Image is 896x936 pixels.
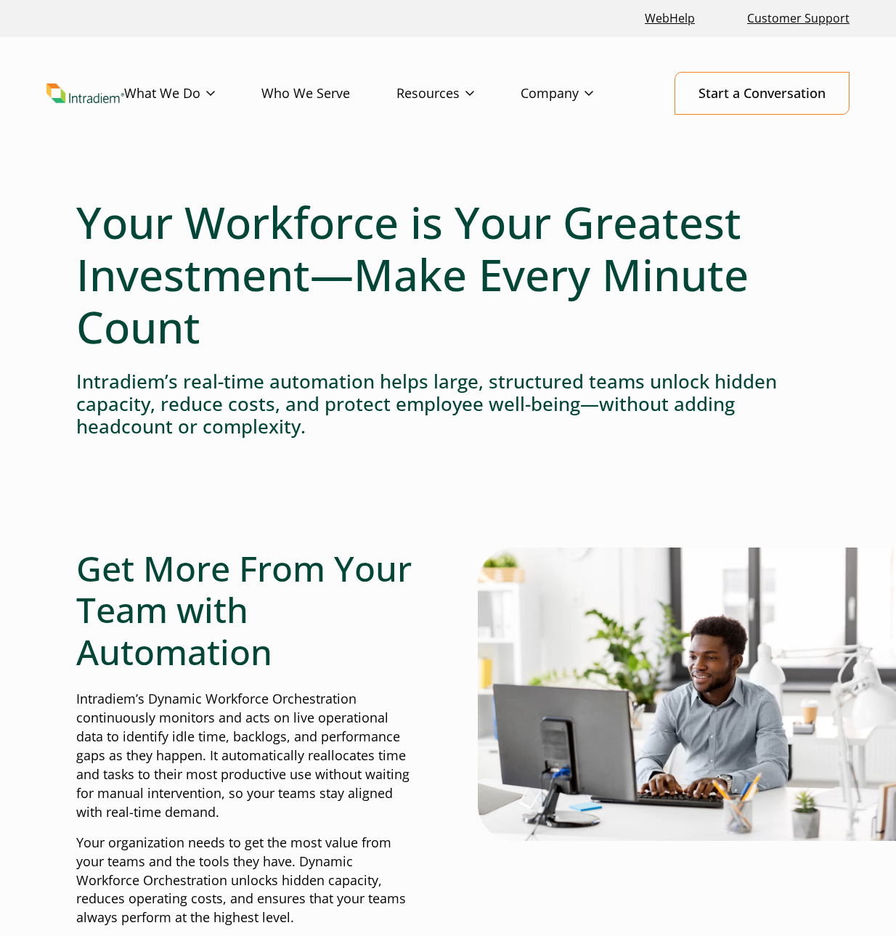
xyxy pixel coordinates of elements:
img: Man typing on computer with real-time automation [478,548,896,841]
a: Customer Support [741,3,855,34]
h4: Intradiem’s real-time automation helps large, structured teams unlock hidden capacity, reduce cos... [76,370,820,439]
a: What We Do [124,73,261,115]
a: Link to homepage of Intradiem [46,84,124,102]
p: Intradiem’s Dynamic Workforce Orchestration continuously monitors and acts on live operational da... [76,690,418,821]
a: Who We Serve [261,73,396,115]
h1: Your Workforce is Your Greatest Investment—Make Every Minute Count [76,196,820,353]
a: Resources [396,73,521,115]
h2: Get More From Your Team with Automation [76,548,418,673]
a: Start a Conversation [675,72,850,115]
a: Link opens in a new window [639,3,701,34]
p: Your organization needs to get the most value from your teams and the tools they have. Dynamic Wo... [76,834,418,928]
a: Company [521,73,640,115]
img: Intradiem [46,84,124,102]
